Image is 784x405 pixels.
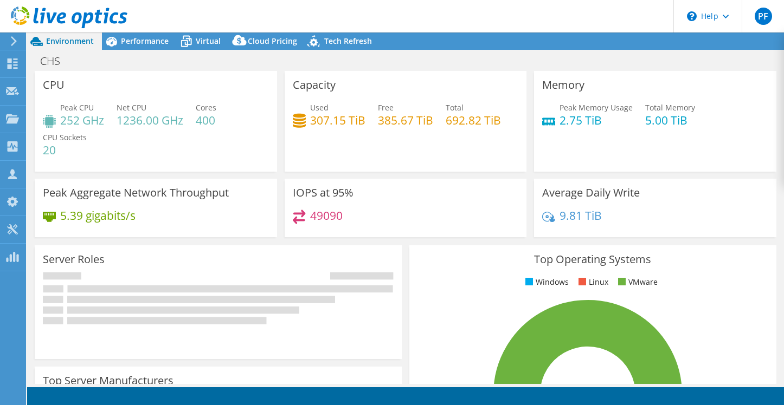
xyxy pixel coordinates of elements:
[576,276,608,288] li: Linux
[46,36,94,46] span: Environment
[43,132,87,142] span: CPU Sockets
[43,144,87,156] h4: 20
[687,11,697,21] svg: \n
[310,114,365,126] h4: 307.15 TiB
[43,187,229,199] h3: Peak Aggregate Network Throughput
[248,36,297,46] span: Cloud Pricing
[43,79,65,91] h3: CPU
[645,102,695,113] span: Total Memory
[60,210,136,221] h4: 5.39 gigabits/s
[196,114,216,126] h4: 400
[378,114,433,126] h4: 385.67 TiB
[417,253,768,265] h3: Top Operating Systems
[117,102,146,113] span: Net CPU
[324,36,372,46] span: Tech Refresh
[560,102,633,113] span: Peak Memory Usage
[43,253,105,265] h3: Server Roles
[121,36,169,46] span: Performance
[60,114,104,126] h4: 252 GHz
[35,55,77,67] h1: CHS
[310,210,343,221] h4: 49090
[542,79,584,91] h3: Memory
[523,276,569,288] li: Windows
[196,36,221,46] span: Virtual
[560,210,602,221] h4: 9.81 TiB
[310,102,329,113] span: Used
[117,114,183,126] h4: 1236.00 GHz
[293,79,336,91] h3: Capacity
[43,375,173,387] h3: Top Server Manufacturers
[542,187,640,199] h3: Average Daily Write
[755,8,772,25] span: PF
[196,102,216,113] span: Cores
[60,102,94,113] span: Peak CPU
[446,102,464,113] span: Total
[615,276,658,288] li: VMware
[560,114,633,126] h4: 2.75 TiB
[645,114,695,126] h4: 5.00 TiB
[293,187,354,199] h3: IOPS at 95%
[378,102,394,113] span: Free
[446,114,501,126] h4: 692.82 TiB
